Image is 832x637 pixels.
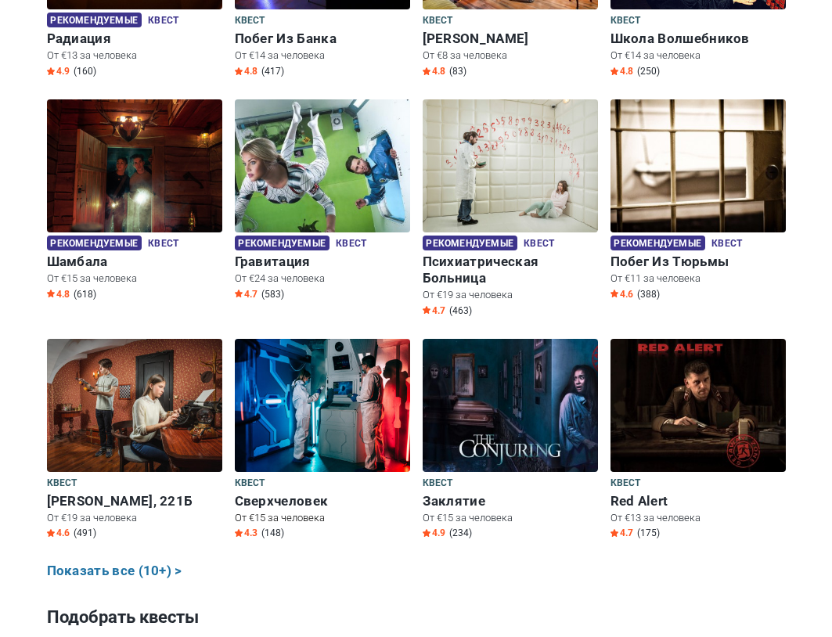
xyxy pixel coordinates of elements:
img: Побег Из Тюрьмы [610,99,786,232]
a: Бейкер-Стрит, 221Б Квест [PERSON_NAME], 221Б От €19 за человека Star4.6 (491) [47,339,222,543]
p: От €8 за человека [423,49,598,63]
span: (175) [637,527,660,539]
span: 4.8 [235,65,258,77]
span: 4.7 [235,288,258,301]
span: Квест [47,475,77,492]
img: Заклятие [423,339,598,472]
h6: Радиация [47,31,222,47]
span: Квест [148,236,178,253]
span: 4.9 [423,527,445,539]
span: 4.9 [47,65,70,77]
span: (491) [74,527,96,539]
span: Квест [711,236,742,253]
h6: Red Alert [610,493,786,509]
span: 4.8 [610,65,633,77]
span: (250) [637,65,660,77]
span: (160) [74,65,96,77]
img: Star [235,290,243,297]
p: От €11 за человека [610,272,786,286]
a: Побег Из Тюрьмы Рекомендуемые Квест Побег Из Тюрьмы От €11 за человека Star4.6 (388) [610,99,786,304]
p: От €19 за человека [423,288,598,302]
img: Сверхчеловек [235,339,410,472]
span: Квест [235,475,265,492]
img: Star [47,529,55,537]
img: Star [423,67,430,75]
span: 4.7 [610,527,633,539]
a: Гравитация Рекомендуемые Квест Гравитация От €24 за человека Star4.7 (583) [235,99,410,304]
p: От €13 за человека [610,511,786,525]
span: Квест [235,13,265,30]
h6: Побег Из Банка [235,31,410,47]
a: Шамбала Рекомендуемые Квест Шамбала От €15 за человека Star4.8 (618) [47,99,222,304]
p: От €19 за человека [47,511,222,525]
img: Star [47,290,55,297]
a: Red Alert Квест Red Alert От €13 за человека Star4.7 (175) [610,339,786,543]
span: Рекомендуемые [423,236,517,250]
span: (463) [449,304,472,317]
span: 4.6 [610,288,633,301]
img: Star [235,529,243,537]
span: Рекомендуемые [47,236,142,250]
img: Шамбала [47,99,222,232]
img: Star [610,529,618,537]
img: Star [235,67,243,75]
h6: [PERSON_NAME], 221Б [47,493,222,509]
span: Квест [423,13,453,30]
a: Психиатрическая Больница Рекомендуемые Квест Психиатрическая Больница От €19 за человека Star4.7 ... [423,99,598,320]
span: Квест [610,13,641,30]
h6: Шамбала [47,254,222,270]
span: Квест [336,236,366,253]
p: От €14 за человека [610,49,786,63]
h6: Школа Волшебников [610,31,786,47]
span: (583) [261,288,284,301]
span: 4.6 [47,527,70,539]
img: Star [47,67,55,75]
img: Психиатрическая Больница [423,99,598,232]
span: Квест [423,475,453,492]
p: От €13 за человека [47,49,222,63]
a: Показать все (10+) > [47,561,182,581]
h6: Заклятие [423,493,598,509]
span: (388) [637,288,660,301]
a: Заклятие Квест Заклятие От €15 за человека Star4.9 (234) [423,339,598,543]
h3: Подобрать квесты [47,605,786,630]
span: Квест [524,236,554,253]
h6: Побег Из Тюрьмы [610,254,786,270]
span: (83) [449,65,466,77]
img: Star [423,529,430,537]
h6: Гравитация [235,254,410,270]
img: Star [610,290,618,297]
p: От €14 за человека [235,49,410,63]
span: Рекомендуемые [47,13,142,27]
img: Star [423,306,430,314]
span: (148) [261,527,284,539]
img: Star [610,67,618,75]
span: Рекомендуемые [610,236,705,250]
span: 4.7 [423,304,445,317]
h6: [PERSON_NAME] [423,31,598,47]
h6: Сверхчеловек [235,493,410,509]
span: Квест [610,475,641,492]
p: От €24 за человека [235,272,410,286]
span: Квест [148,13,178,30]
p: От €15 за человека [235,511,410,525]
p: От €15 за человека [47,272,222,286]
span: 4.8 [47,288,70,301]
img: Red Alert [610,339,786,472]
h6: Психиатрическая Больница [423,254,598,286]
p: От €15 за человека [423,511,598,525]
span: (234) [449,527,472,539]
span: Рекомендуемые [235,236,330,250]
span: 4.3 [235,527,258,539]
a: Сверхчеловек Квест Сверхчеловек От €15 за человека Star4.3 (148) [235,339,410,543]
img: Бейкер-Стрит, 221Б [47,339,222,472]
span: 4.8 [423,65,445,77]
span: (618) [74,288,96,301]
img: Гравитация [235,99,410,232]
span: (417) [261,65,284,77]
